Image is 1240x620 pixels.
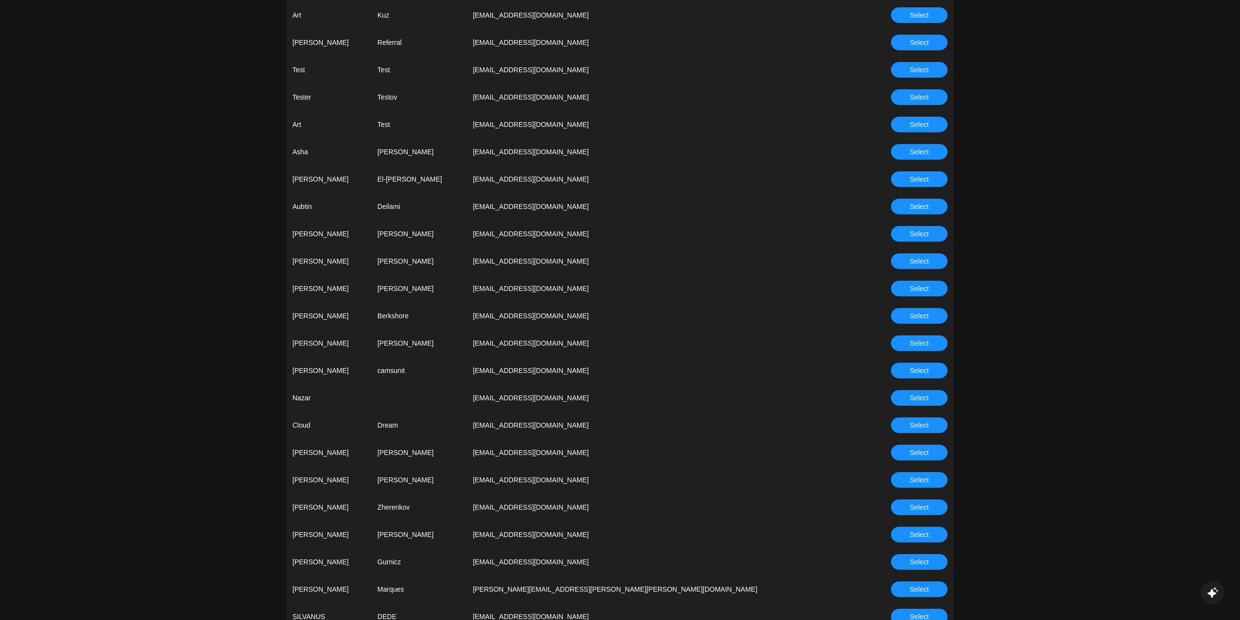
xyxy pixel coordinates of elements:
td: Zherenkov [372,494,467,521]
button: Select [891,581,948,597]
td: [EMAIL_ADDRESS][DOMAIN_NAME] [467,111,838,138]
button: Select [891,89,948,105]
td: Art [287,1,372,29]
td: [PERSON_NAME] [372,220,467,248]
button: Select [891,253,948,269]
button: Select [891,527,948,542]
span: Select [910,393,929,403]
td: Test [372,56,467,83]
td: Aubtin [287,193,372,220]
td: [PERSON_NAME] [287,576,372,603]
td: [PERSON_NAME] [372,466,467,494]
td: [EMAIL_ADDRESS][DOMAIN_NAME] [467,138,838,165]
td: Tester [287,83,372,111]
button: Select [891,390,948,406]
td: [EMAIL_ADDRESS][DOMAIN_NAME] [467,56,838,83]
td: Test [372,111,467,138]
button: Select [891,226,948,242]
td: [PERSON_NAME] [372,330,467,357]
td: [PERSON_NAME] [372,138,467,165]
td: [PERSON_NAME] [287,494,372,521]
span: Select [910,447,929,458]
td: [EMAIL_ADDRESS][DOMAIN_NAME] [467,412,838,439]
span: Select [910,557,929,567]
span: Select [910,338,929,349]
button: Select [891,281,948,296]
td: [EMAIL_ADDRESS][DOMAIN_NAME] [467,29,838,56]
span: Select [910,174,929,185]
td: [PERSON_NAME] [287,29,372,56]
span: Select [910,146,929,157]
td: Dream [372,412,467,439]
td: Cloud [287,412,372,439]
span: Select [910,119,929,130]
td: Asha [287,138,372,165]
td: [EMAIL_ADDRESS][DOMAIN_NAME] [467,83,838,111]
td: Marques [372,576,467,603]
button: Select [891,445,948,460]
td: Art [287,111,372,138]
td: [PERSON_NAME] [287,357,372,384]
td: Test [287,56,372,83]
td: [EMAIL_ADDRESS][DOMAIN_NAME] [467,494,838,521]
span: Select [910,228,929,239]
td: Deilami [372,193,467,220]
td: [PERSON_NAME] [287,439,372,466]
td: [EMAIL_ADDRESS][DOMAIN_NAME] [467,193,838,220]
span: Select [910,64,929,75]
td: [PERSON_NAME] [372,439,467,466]
td: [PERSON_NAME] [372,248,467,275]
td: [PERSON_NAME] [287,220,372,248]
span: Select [910,529,929,540]
span: Select [910,502,929,513]
button: Select [891,144,948,160]
td: [EMAIL_ADDRESS][DOMAIN_NAME] [467,302,838,330]
button: Select [891,417,948,433]
span: Select [910,420,929,431]
td: [EMAIL_ADDRESS][DOMAIN_NAME] [467,330,838,357]
button: Select [891,62,948,78]
td: [EMAIL_ADDRESS][DOMAIN_NAME] [467,220,838,248]
td: [PERSON_NAME] [372,275,467,302]
span: Select [910,92,929,103]
button: Select [891,472,948,488]
td: Gurnicz [372,548,467,576]
button: Select [891,117,948,132]
td: Nazar [287,384,372,412]
td: [EMAIL_ADDRESS][DOMAIN_NAME] [467,466,838,494]
span: Select [910,256,929,267]
span: Select [910,37,929,48]
td: [EMAIL_ADDRESS][DOMAIN_NAME] [467,165,838,193]
td: [EMAIL_ADDRESS][DOMAIN_NAME] [467,521,838,548]
td: [PERSON_NAME][EMAIL_ADDRESS][PERSON_NAME][PERSON_NAME][DOMAIN_NAME] [467,576,838,603]
td: [EMAIL_ADDRESS][DOMAIN_NAME] [467,275,838,302]
button: Select [891,199,948,214]
td: [EMAIL_ADDRESS][DOMAIN_NAME] [467,439,838,466]
td: [PERSON_NAME] [287,521,372,548]
td: camsunit [372,357,467,384]
span: Select [910,475,929,485]
td: [EMAIL_ADDRESS][DOMAIN_NAME] [467,384,838,412]
span: Select [910,584,929,595]
td: [PERSON_NAME] [287,330,372,357]
button: Select [891,499,948,515]
td: [PERSON_NAME] [287,165,372,193]
td: [EMAIL_ADDRESS][DOMAIN_NAME] [467,548,838,576]
button: Select [891,554,948,570]
button: Select [891,335,948,351]
span: Select [910,310,929,321]
td: [PERSON_NAME] [287,302,372,330]
td: [PERSON_NAME] [287,548,372,576]
button: Select [891,7,948,23]
td: Kuz [372,1,467,29]
td: [PERSON_NAME] [287,275,372,302]
span: Select [910,10,929,21]
button: Select [891,363,948,378]
span: Select [910,365,929,376]
button: Select [891,171,948,187]
td: Berkshore [372,302,467,330]
td: [PERSON_NAME] [372,521,467,548]
span: Select [910,283,929,294]
td: Testov [372,83,467,111]
td: [EMAIL_ADDRESS][DOMAIN_NAME] [467,1,838,29]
